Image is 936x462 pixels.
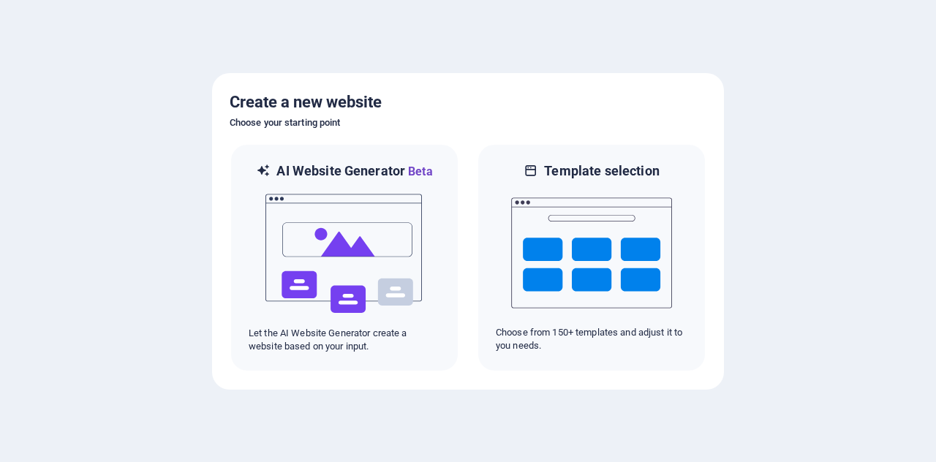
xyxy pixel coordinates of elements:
[477,143,706,372] div: Template selectionChoose from 150+ templates and adjust it to you needs.
[264,181,425,327] img: ai
[405,164,433,178] span: Beta
[230,91,706,114] h5: Create a new website
[230,143,459,372] div: AI Website GeneratorBetaaiLet the AI Website Generator create a website based on your input.
[230,114,706,132] h6: Choose your starting point
[544,162,659,180] h6: Template selection
[276,162,432,181] h6: AI Website Generator
[249,327,440,353] p: Let the AI Website Generator create a website based on your input.
[496,326,687,352] p: Choose from 150+ templates and adjust it to you needs.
